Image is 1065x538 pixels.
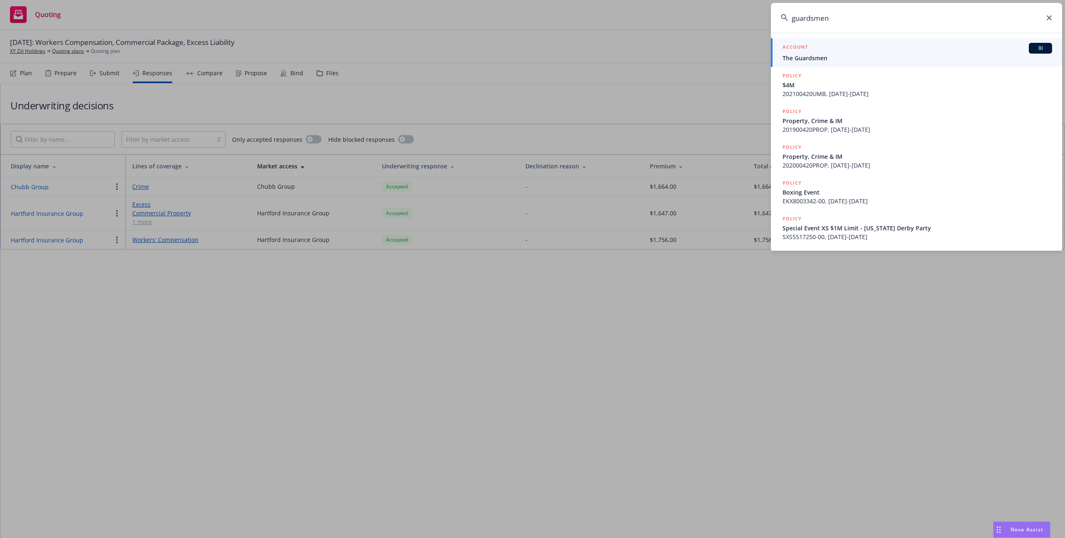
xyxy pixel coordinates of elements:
[771,3,1062,33] input: Search...
[783,188,1052,197] span: Boxing Event
[993,521,1050,538] button: Nova Assist
[1011,526,1043,533] span: Nova Assist
[783,197,1052,205] span: EKX8003342-00, [DATE]-[DATE]
[783,43,808,53] h5: ACCOUNT
[783,107,802,116] h5: POLICY
[783,89,1052,98] span: 202100420UMB, [DATE]-[DATE]
[783,54,1052,62] span: The Guardsmen
[783,224,1052,232] span: Special Event XS $1M Limit - [US_STATE] Derby Party
[1032,44,1049,52] span: BI
[783,72,802,80] h5: POLICY
[771,174,1062,210] a: POLICYBoxing EventEKX8003342-00, [DATE]-[DATE]
[993,522,1004,538] div: Drag to move
[783,179,802,187] h5: POLICY
[783,143,802,151] h5: POLICY
[783,125,1052,134] span: 201900420PROP, [DATE]-[DATE]
[771,38,1062,67] a: ACCOUNTBIThe Guardsmen
[771,210,1062,246] a: POLICYSpecial Event XS $1M Limit - [US_STATE] Derby PartySXS5517250-00, [DATE]-[DATE]
[783,161,1052,170] span: 202000420PROP, [DATE]-[DATE]
[783,215,802,223] h5: POLICY
[771,67,1062,103] a: POLICY$4M202100420UMB, [DATE]-[DATE]
[783,81,1052,89] span: $4M
[783,116,1052,125] span: Property, Crime & IM
[783,152,1052,161] span: Property, Crime & IM
[771,138,1062,174] a: POLICYProperty, Crime & IM202000420PROP, [DATE]-[DATE]
[771,103,1062,138] a: POLICYProperty, Crime & IM201900420PROP, [DATE]-[DATE]
[783,232,1052,241] span: SXS5517250-00, [DATE]-[DATE]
